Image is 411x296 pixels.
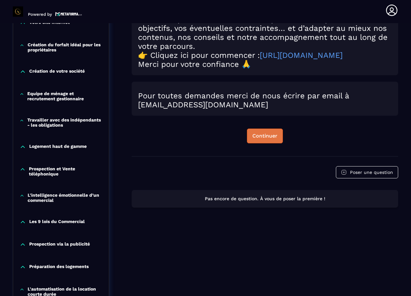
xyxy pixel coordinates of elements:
h2: Merci pour votre confiance 🙏 [138,60,392,69]
a: [URL][DOMAIN_NAME] [260,51,343,60]
p: Prospection via la publicité [29,241,90,248]
img: logo-branding [13,6,23,17]
p: Travailler avec des indépendants - les obligations [27,117,102,128]
button: Poser une question [336,166,398,178]
img: logo [55,11,82,17]
p: Pas encore de question. À vous de poser la première ! [137,196,392,202]
p: Les 9 lois du Commercial [29,219,85,225]
h2: Pour toutes demandes merci de nous écrire par email à [EMAIL_ADDRESS][DOMAIN_NAME] [138,91,392,109]
p: Préparation des logements [29,264,89,270]
h2: 👉 Cliquez ici pour commencer : [138,51,392,60]
button: Continuer [247,129,283,143]
p: Equipe de ménage et recrutement gestionnaire [27,91,102,101]
p: L'intelligence émotionnelle d’un commercial [28,193,102,203]
p: Prospection et Vente téléphonique [29,166,102,176]
div: Continuer [252,133,277,139]
p: Logement haut de gamme [29,144,87,150]
p: Création de votre société [29,68,85,75]
p: Powered by [28,12,52,17]
p: Création du forfait idéal pour les propriétaires [28,42,102,52]
h2: Cela nous permettra de mieux comprendre votre profil, vos objectifs, vos éventuelles contraintes…... [138,15,392,51]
